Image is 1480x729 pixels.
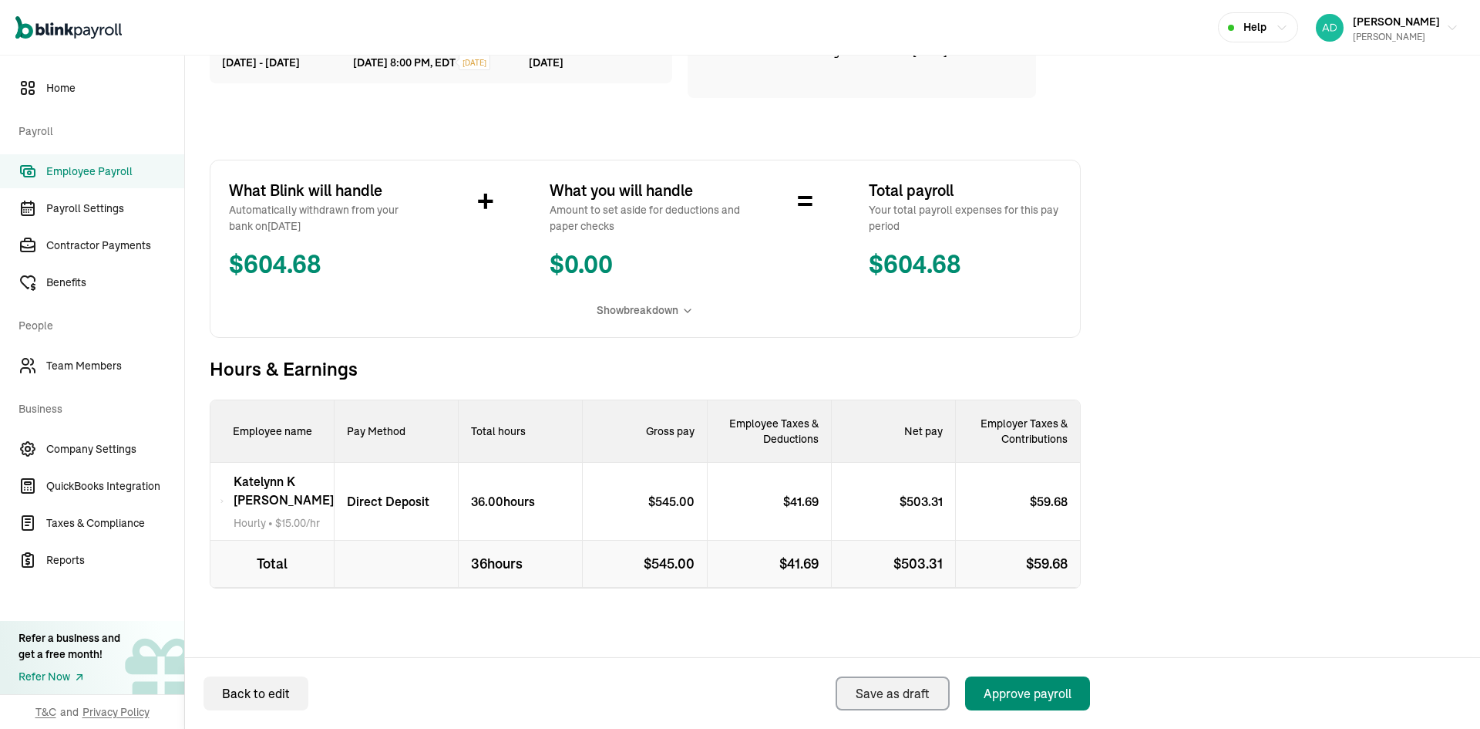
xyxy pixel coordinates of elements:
div: Net pay [832,400,956,463]
div: Gross pay [583,400,707,463]
p: $ 503.31 [832,541,956,588]
span: Team Members [46,358,184,374]
span: Company Settings [46,441,184,457]
span: Amount to set aside for deductions and paper checks [550,202,742,235]
nav: Global [15,5,122,50]
span: What you will handle [550,179,742,202]
span: Hourly [234,516,266,530]
span: Home [46,80,184,96]
button: Back to edit [203,677,308,710]
p: Direct Deposit [335,492,429,511]
span: + [477,179,494,225]
a: Refer Now [18,669,120,685]
p: 36.00 hours [459,492,535,511]
span: Automatically withdrawn from your bank on [DATE] [229,202,422,235]
span: T&C [35,704,56,720]
span: [PERSON_NAME] [1353,15,1440,29]
p: Employee name [210,400,335,463]
div: [DATE] [529,55,660,71]
p: Total hours [459,400,583,463]
span: Help [1243,19,1266,35]
span: Privacy Policy [82,704,150,720]
span: Hours & Earnings [210,356,1081,381]
span: Contractor Payments [46,238,184,254]
div: Approve payroll [984,684,1071,703]
p: $ 503.31 [900,492,955,511]
iframe: Chat Widget [1223,562,1480,729]
button: [PERSON_NAME][PERSON_NAME] [1310,8,1465,47]
p: 36 hours [459,541,583,588]
button: Save as draft [836,677,950,710]
span: = [797,179,813,225]
span: Katelynn K [PERSON_NAME] [234,472,334,509]
span: Benefits [46,275,184,291]
p: $ 59.68 [956,541,1080,588]
div: [PERSON_NAME] [1353,30,1440,44]
span: Payroll Settings [46,201,184,217]
p: Total [210,541,335,588]
div: Back to edit [222,684,290,703]
div: [DATE] - [DATE] [222,55,353,71]
span: Business [18,386,175,429]
span: Total payroll [869,179,1061,202]
p: $ 545.00 [583,541,707,588]
span: [DATE] [462,57,486,69]
span: • [234,515,334,531]
p: Employee Taxes & Deductions [708,416,831,447]
p: $ 59.68 [1030,492,1080,511]
div: Save as draft [856,684,930,703]
p: Pay Method [335,400,459,463]
button: Help [1218,12,1298,42]
span: $ 604.68 [229,247,422,284]
span: Show breakdown [597,302,678,319]
div: [DATE] 8:00 PM, EDT [353,55,456,71]
p: $ 41.69 [783,492,831,511]
span: QuickBooks Integration [46,478,184,494]
span: $ 0.00 [550,247,742,284]
span: Employee Payroll [46,164,184,180]
span: Your total payroll expenses for this pay period [869,202,1061,235]
span: Reports [46,552,184,569]
span: Taxes & Compliance [46,515,184,532]
span: $ 604.68 [869,247,1061,284]
span: People [18,302,175,346]
span: What Blink will handle [229,179,422,202]
p: Employer Taxes & Contributions [956,416,1080,447]
p: $ 41.69 [708,541,832,588]
p: $ 545.00 [648,492,707,511]
span: Payroll [18,108,175,151]
div: Refer a business and get a free month! [18,630,120,663]
button: Approve payroll [965,677,1090,710]
span: $ 15.00 /hr [275,516,320,530]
